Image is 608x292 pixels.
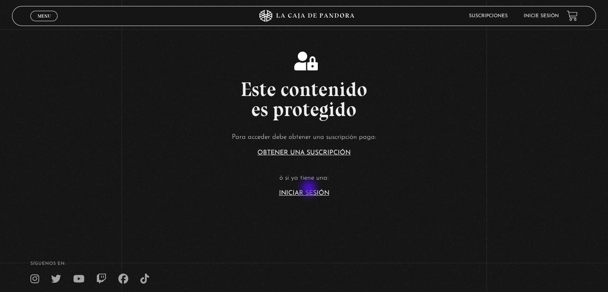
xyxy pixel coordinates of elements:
[567,10,578,21] a: View your shopping cart
[257,150,351,156] a: Obtener una suscripción
[38,14,51,18] span: Menu
[30,262,578,266] h4: SÍguenos en:
[35,20,54,26] span: Cerrar
[524,14,559,18] a: Inicie sesión
[279,190,329,196] a: Iniciar Sesión
[469,14,508,18] a: Suscripciones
